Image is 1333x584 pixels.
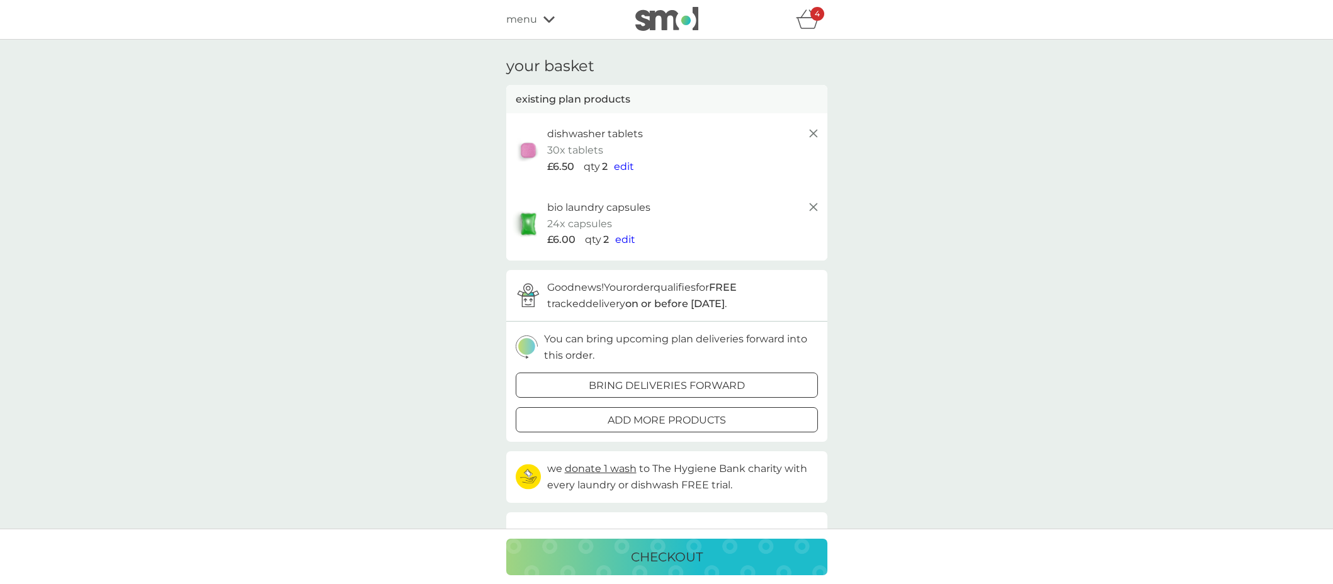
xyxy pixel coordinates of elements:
p: checkout [631,547,703,567]
p: qty [585,232,601,248]
p: bring deliveries forward [589,378,745,394]
p: FREE [790,525,818,541]
p: Good news! Your order qualifies for tracked delivery . [547,279,818,312]
strong: on or before [DATE] [625,298,725,310]
p: add more products [608,412,726,429]
p: You can bring upcoming plan deliveries forward into this order. [544,331,818,363]
button: edit [614,159,634,175]
h3: your basket [506,57,594,76]
p: existing plan products [516,91,630,108]
span: £6.00 [547,232,576,248]
button: bring deliveries forward [516,373,818,398]
p: Delivery [516,525,557,541]
img: delivery-schedule.svg [516,335,538,359]
p: 2 [602,159,608,175]
p: 24x capsules [547,216,612,232]
strong: FREE [709,281,737,293]
div: basket [796,7,827,32]
p: dishwasher tablets [547,126,643,142]
span: donate 1 wash [565,463,637,474]
span: menu [506,11,537,28]
p: qty [584,159,600,175]
p: bio laundry capsules [547,199,650,216]
span: £6.50 [547,159,574,175]
p: 30x tablets [547,142,603,159]
span: edit [615,233,635,245]
span: edit [614,160,634,172]
button: edit [615,232,635,248]
img: smol [635,7,698,31]
button: add more products [516,407,818,432]
button: checkout [506,539,827,575]
p: 2 [603,232,609,248]
p: we to The Hygiene Bank charity with every laundry or dishwash FREE trial. [547,461,818,493]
